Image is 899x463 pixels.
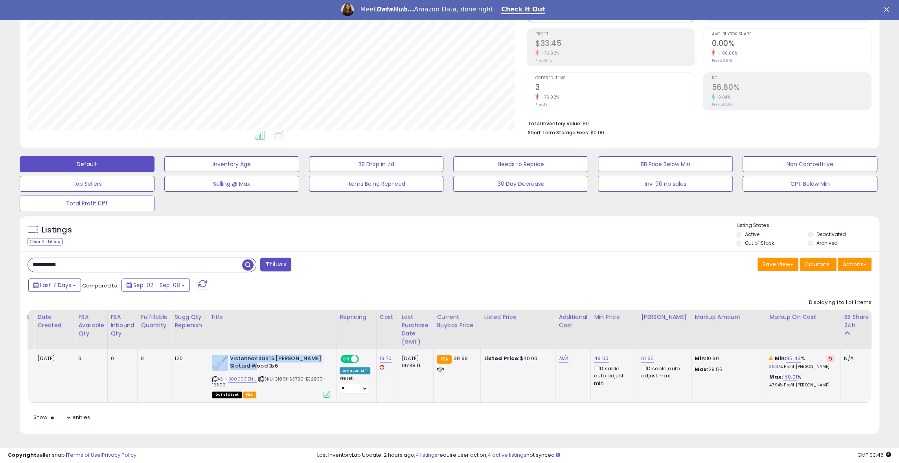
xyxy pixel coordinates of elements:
[816,240,837,246] label: Archived
[40,281,71,289] span: Last 7 Days
[711,39,871,49] h2: 0.00%
[212,392,242,398] span: All listings that are currently out of stock and unavailable for purchase on Amazon
[594,313,634,321] div: Min Price
[774,355,786,362] b: Min:
[111,355,132,362] div: 0
[317,452,891,459] div: Last InventoryLab Update: 2 hours ago, require user action, not synced.
[78,355,101,362] div: 0
[33,414,90,421] span: Show: entries
[769,356,772,361] i: This overrides the store level min markup for this listing
[535,76,695,81] span: Ordered Items
[844,313,873,329] div: BB Share 24h.
[766,310,841,349] th: The percentage added to the cost of goods (COGS) that forms the calculator for Min & Max prices.
[82,282,118,289] span: Compared to:
[743,176,877,192] button: CPT Below Min
[528,120,581,127] b: Total Inventory Value:
[37,355,69,362] div: [DATE]
[141,355,165,362] div: 0
[341,356,351,362] span: ON
[805,260,829,268] span: Columns
[340,367,370,374] div: Amazon AI *
[8,451,37,459] strong: Copyright
[711,83,871,93] h2: 56.60%
[437,355,451,364] small: FBA
[641,355,654,362] a: 61.65
[695,366,708,373] strong: Max:
[884,7,892,12] div: Close
[769,364,835,370] p: 38.37% Profit [PERSON_NAME]
[341,4,354,16] img: Profile image for Georgie
[164,156,299,172] button: Inventory Age
[175,313,204,329] div: Sugg Qty Replenish
[769,373,783,381] b: Max:
[42,225,72,236] h5: Listings
[736,222,879,229] p: Listing States:
[539,50,559,56] small: -76.92%
[37,313,72,329] div: Date Created
[743,156,877,172] button: Non Competitive
[745,231,759,238] label: Active
[528,118,866,128] li: $0
[133,281,180,289] span: Sep-02 - Sep-08
[695,313,763,321] div: Markup Amount
[171,310,207,349] th: Please note that this number is a calculation based on your required days of coverage and your ve...
[535,102,548,107] small: Prev: 13
[711,32,871,37] span: Avg. Buybox Share
[745,240,774,246] label: Out of Stock
[380,313,395,321] div: Cost
[501,5,545,14] a: Check It Out
[535,83,695,93] h2: 3
[380,355,392,362] a: 19.70
[453,176,588,192] button: 30 Day Decrease
[20,196,154,211] button: Total Profit Diff
[484,355,549,362] div: $40.00
[78,313,104,338] div: FBA Available Qty
[535,58,552,63] small: Prev: $145
[484,313,552,321] div: Listed Price
[816,231,846,238] label: Deactivated
[559,313,587,329] div: Additional Cost
[829,357,832,361] i: Revert to store-level Min Markup
[769,313,837,321] div: Markup on Cost
[340,376,370,393] div: Preset:
[800,258,836,271] button: Columns
[641,364,685,379] div: Disable auto adjust max
[164,176,299,192] button: Selling @ Max
[598,176,733,192] button: Inv. 90 no sales
[857,451,891,459] span: 2025-09-16 03:46 GMT
[28,278,81,292] button: Last 7 Days
[769,373,835,388] div: %
[715,94,730,100] small: 0.04%
[695,366,760,373] p: 29.55
[769,382,835,388] p: 47.94% Profit [PERSON_NAME]
[243,392,256,398] span: FBA
[309,156,444,172] button: BB Drop in 7d
[598,156,733,172] button: BB Price Below Min
[437,313,477,329] div: Current Buybox Price
[641,313,688,321] div: [PERSON_NAME]
[838,258,871,271] button: Actions
[769,355,835,370] div: %
[8,452,136,459] div: seller snap | |
[695,355,760,362] p: 10.30
[711,102,732,107] small: Prev: 56.58%
[559,355,568,362] a: N/A
[102,451,136,459] a: Privacy Policy
[594,355,609,362] a: 49.00
[401,313,430,346] div: Last Purchase Date (GMT)
[230,355,325,371] b: Victorinox 40415 [PERSON_NAME] Slotted Wood 3x6
[401,355,427,369] div: [DATE] 06:38:11
[210,313,333,321] div: Title
[111,313,134,338] div: FBA inbound Qty
[487,451,526,459] a: 4 active listings
[340,313,373,321] div: Repricing
[844,355,870,362] div: N/A
[260,258,291,271] button: Filters
[535,32,695,37] span: Profit
[590,129,604,136] span: $0.00
[141,313,168,329] div: Fulfillable Quantity
[783,373,797,381] a: 150.01
[228,376,257,382] a: B000931ENU
[757,258,798,271] button: Save View
[212,355,330,397] div: ASIN:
